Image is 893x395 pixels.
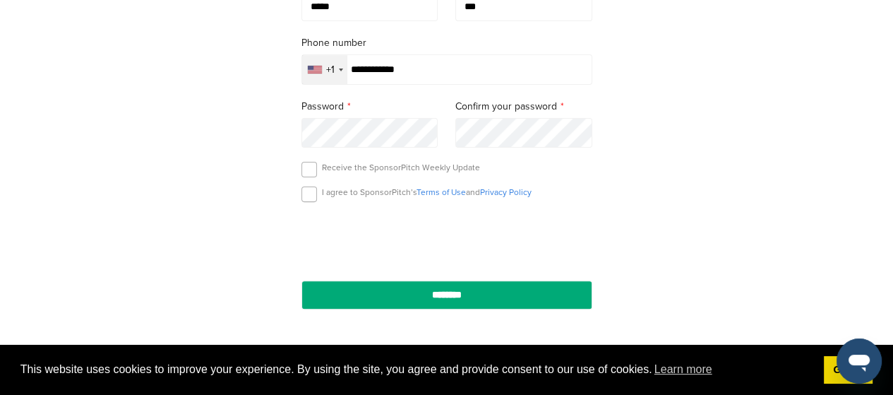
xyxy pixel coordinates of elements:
[366,218,527,260] iframe: reCAPTCHA
[20,359,813,380] span: This website uses cookies to improve your experience. By using the site, you agree and provide co...
[652,359,714,380] a: learn more about cookies
[301,35,592,51] label: Phone number
[480,187,532,197] a: Privacy Policy
[322,187,532,198] p: I agree to SponsorPitch’s and
[326,65,335,75] div: +1
[837,338,882,384] iframe: Button to launch messaging window
[416,187,466,197] a: Terms of Use
[824,356,873,384] a: dismiss cookie message
[322,162,480,173] p: Receive the SponsorPitch Weekly Update
[302,55,347,84] div: Selected country
[455,99,592,114] label: Confirm your password
[301,99,438,114] label: Password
